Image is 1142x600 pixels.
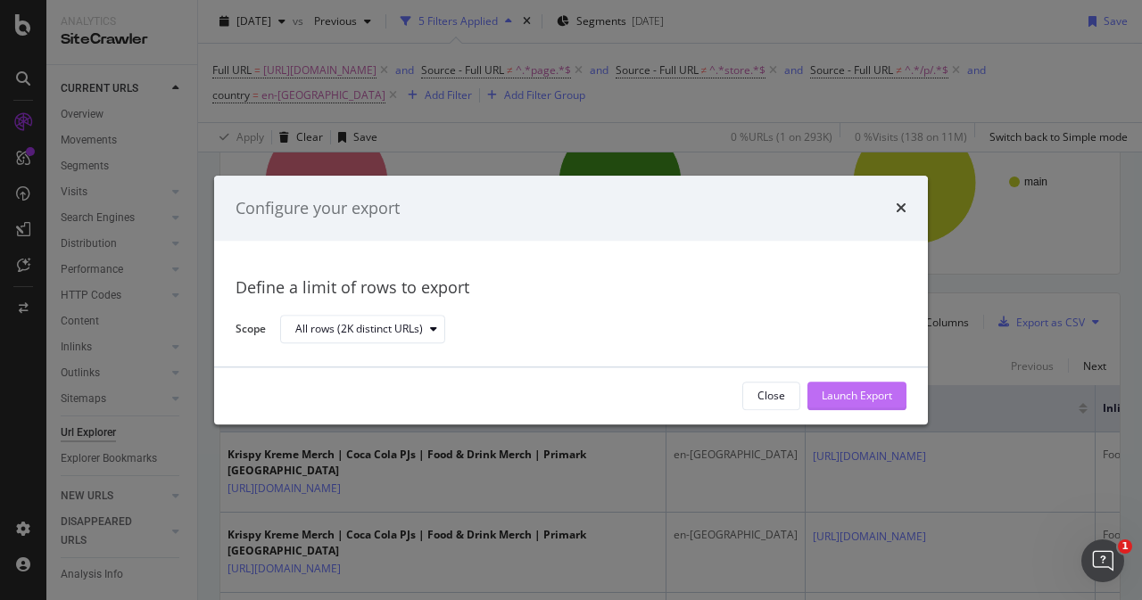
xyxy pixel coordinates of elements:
[757,389,785,404] div: Close
[236,197,400,220] div: Configure your export
[1081,539,1124,582] iframe: Intercom live chat
[236,321,266,341] label: Scope
[1118,539,1132,554] span: 1
[807,382,906,410] button: Launch Export
[822,389,892,404] div: Launch Export
[280,316,445,344] button: All rows (2K distinct URLs)
[214,176,928,424] div: modal
[742,382,800,410] button: Close
[896,197,906,220] div: times
[236,277,906,300] div: Define a limit of rows to export
[295,325,423,335] div: All rows (2K distinct URLs)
